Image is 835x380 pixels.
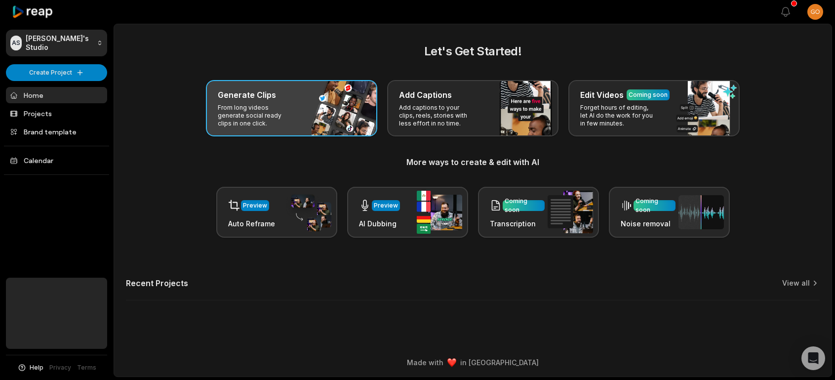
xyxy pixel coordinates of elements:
div: Coming soon [505,197,543,214]
h3: Transcription [490,218,545,229]
a: Terms [77,363,96,372]
a: Brand template [6,124,107,140]
h3: AI Dubbing [359,218,400,229]
div: Made with in [GEOGRAPHIC_DATA] [123,357,823,368]
a: Calendar [6,152,107,169]
div: Preview [243,201,267,210]
h2: Recent Projects [126,278,188,288]
div: Coming soon [636,197,674,214]
img: transcription.png [548,191,593,233]
a: View all [782,278,810,288]
h3: Add Captions [399,89,452,101]
p: From long videos generate social ready clips in one click. [218,104,294,127]
img: ai_dubbing.png [417,191,462,234]
h3: Edit Videos [580,89,624,101]
p: Forget hours of editing, let AI do the work for you in few minutes. [580,104,657,127]
img: heart emoji [447,358,456,367]
p: Add captions to your clips, reels, stories with less effort in no time. [399,104,476,127]
img: auto_reframe.png [286,193,331,232]
a: Home [6,87,107,103]
a: Projects [6,105,107,122]
a: Privacy [49,363,71,372]
img: noise_removal.png [678,195,724,229]
div: Preview [374,201,398,210]
button: Help [17,363,43,372]
h3: More ways to create & edit with AI [126,156,820,168]
h3: Noise removal [621,218,676,229]
p: [PERSON_NAME]'s Studio [26,34,93,52]
div: Coming soon [629,90,668,99]
span: Help [30,363,43,372]
button: Create Project [6,64,107,81]
h3: Generate Clips [218,89,276,101]
h3: Auto Reframe [228,218,275,229]
h2: Let's Get Started! [126,42,820,60]
div: AS [10,36,22,50]
div: Open Intercom Messenger [801,346,825,370]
